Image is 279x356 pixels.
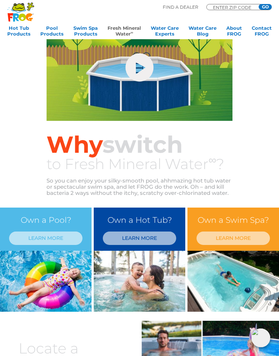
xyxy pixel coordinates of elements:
[46,177,232,196] p: So you can enjoy your silky-smooth pool, ahhmazing hot tub water or spectacular swim spa, and let...
[131,30,133,34] sup: ∞
[163,4,198,11] p: Find A Dealer
[252,25,272,40] a: ContactFROG
[46,156,232,172] h3: to Fresh Mineral Water ?
[189,25,217,40] a: Water CareBlog
[9,232,82,245] a: LEARN MORE
[197,213,270,227] h3: Own a Swim Spa?
[197,232,270,245] a: LEARN MORE
[103,213,176,227] h3: Own a Hot Tub?
[7,25,31,40] a: Hot TubProducts
[251,328,270,347] img: openIcon
[9,341,122,356] h3: Locate a
[212,5,256,9] input: Zip Code Form
[187,251,279,312] img: min-water-image-3
[73,25,98,40] a: Swim SpaProducts
[151,25,179,40] a: Water CareExperts
[108,25,141,40] a: Fresh MineralWater∞
[9,213,82,227] h3: Own a Pool?
[46,132,232,156] h2: switch
[259,4,272,10] input: GO
[40,25,64,40] a: PoolProducts
[226,25,242,40] a: AboutFROG
[209,153,216,167] sup: ∞
[46,130,102,159] span: Why
[46,17,232,121] img: fmw-main-video-cover
[94,251,185,312] img: min-water-img-right
[103,232,176,245] a: LEARN MORE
